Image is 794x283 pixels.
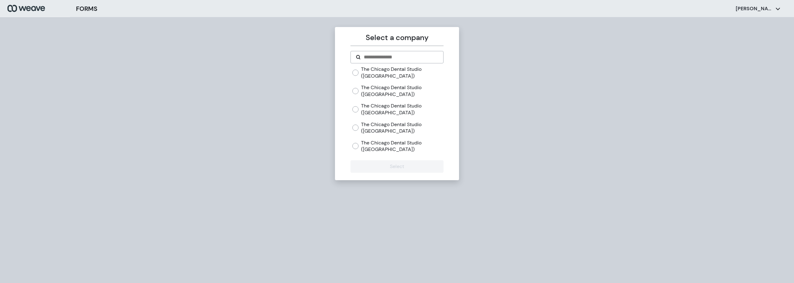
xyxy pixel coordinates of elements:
[736,5,773,12] p: [PERSON_NAME]
[361,66,443,79] label: The Chicago Dental Studio ([GEOGRAPHIC_DATA])
[76,4,97,13] h3: FORMS
[361,103,443,116] label: The Chicago Dental Studio ([GEOGRAPHIC_DATA])
[361,139,443,153] label: The Chicago Dental Studio ([GEOGRAPHIC_DATA])
[363,53,438,61] input: Search
[361,121,443,135] label: The Chicago Dental Studio ([GEOGRAPHIC_DATA])
[361,84,443,98] label: The Chicago Dental Studio ([GEOGRAPHIC_DATA])
[350,32,443,43] p: Select a company
[350,160,443,173] button: Select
